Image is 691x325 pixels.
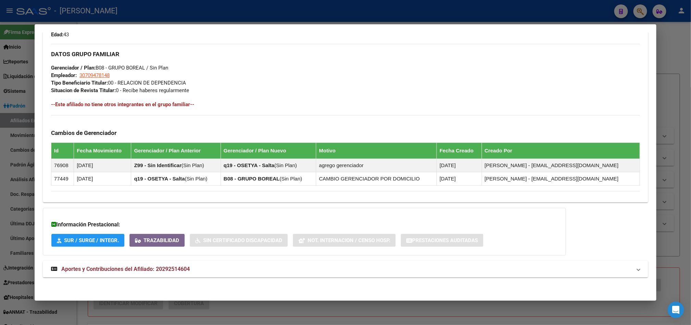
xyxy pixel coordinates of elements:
[293,234,396,247] button: Not. Internacion / Censo Hosp.
[61,266,190,272] span: Aportes y Contribuciones del Afiliado: 20292514604
[437,159,482,172] td: [DATE]
[131,159,221,172] td: ( )
[79,72,110,78] span: 30709478148
[276,162,295,168] span: Sin Plan
[43,261,648,277] mat-expansion-panel-header: Aportes y Contribuciones del Afiliado: 20292514604
[437,172,482,186] td: [DATE]
[183,162,202,168] span: Sin Plan
[51,80,186,86] span: 00 - RELACION DE DEPENDENCIA
[221,143,316,159] th: Gerenciador / Plan Nuevo
[51,87,116,93] strong: Situacion de Revista Titular:
[482,159,640,172] td: [PERSON_NAME] - [EMAIL_ADDRESS][DOMAIN_NAME]
[134,176,185,182] strong: q19 - OSETYA - Salta
[131,143,221,159] th: Gerenciador / Plan Anterior
[129,234,185,247] button: Trazabilidad
[437,143,482,159] th: Fecha Creado
[64,238,119,244] span: SUR / SURGE / INTEGR.
[316,172,437,186] td: CAMBIO GERENCIADOR POR DOMICILIO
[131,172,221,186] td: ( )
[51,65,168,71] span: B08 - GRUPO BOREAL / Sin Plan
[51,129,640,137] h3: Cambios de Gerenciador
[308,238,390,244] span: Not. Internacion / Censo Hosp.
[51,50,640,58] h3: DATOS GRUPO FAMILIAR
[221,172,316,186] td: ( )
[51,172,74,186] td: 77449
[482,143,640,159] th: Creado Por
[51,72,77,78] strong: Empleador:
[51,221,557,229] h3: Información Prestacional:
[412,238,478,244] span: Prestaciones Auditadas
[51,234,124,247] button: SUR / SURGE / INTEGR.
[51,87,189,93] span: 0 - Recibe haberes regularmente
[316,143,437,159] th: Motivo
[51,159,74,172] td: 76908
[51,32,69,38] span: 43
[401,234,483,247] button: Prestaciones Auditadas
[224,162,274,168] strong: q19 - OSETYA - Salta
[668,302,684,318] div: Open Intercom Messenger
[190,234,288,247] button: Sin Certificado Discapacidad
[51,32,63,38] strong: Edad:
[144,238,179,244] span: Trazabilidad
[203,238,282,244] span: Sin Certificado Discapacidad
[74,143,131,159] th: Fecha Movimiento
[187,176,206,182] span: Sin Plan
[51,80,108,86] strong: Tipo Beneficiario Titular:
[51,101,640,108] h4: --Este afiliado no tiene otros integrantes en el grupo familiar--
[224,176,280,182] strong: B08 - GRUPO BOREAL
[316,159,437,172] td: agrego gerenciador
[281,176,300,182] span: Sin Plan
[74,172,131,186] td: [DATE]
[134,162,181,168] strong: Z99 - Sin Identificar
[51,65,96,71] strong: Gerenciador / Plan:
[221,159,316,172] td: ( )
[482,172,640,186] td: [PERSON_NAME] - [EMAIL_ADDRESS][DOMAIN_NAME]
[51,143,74,159] th: Id
[74,159,131,172] td: [DATE]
